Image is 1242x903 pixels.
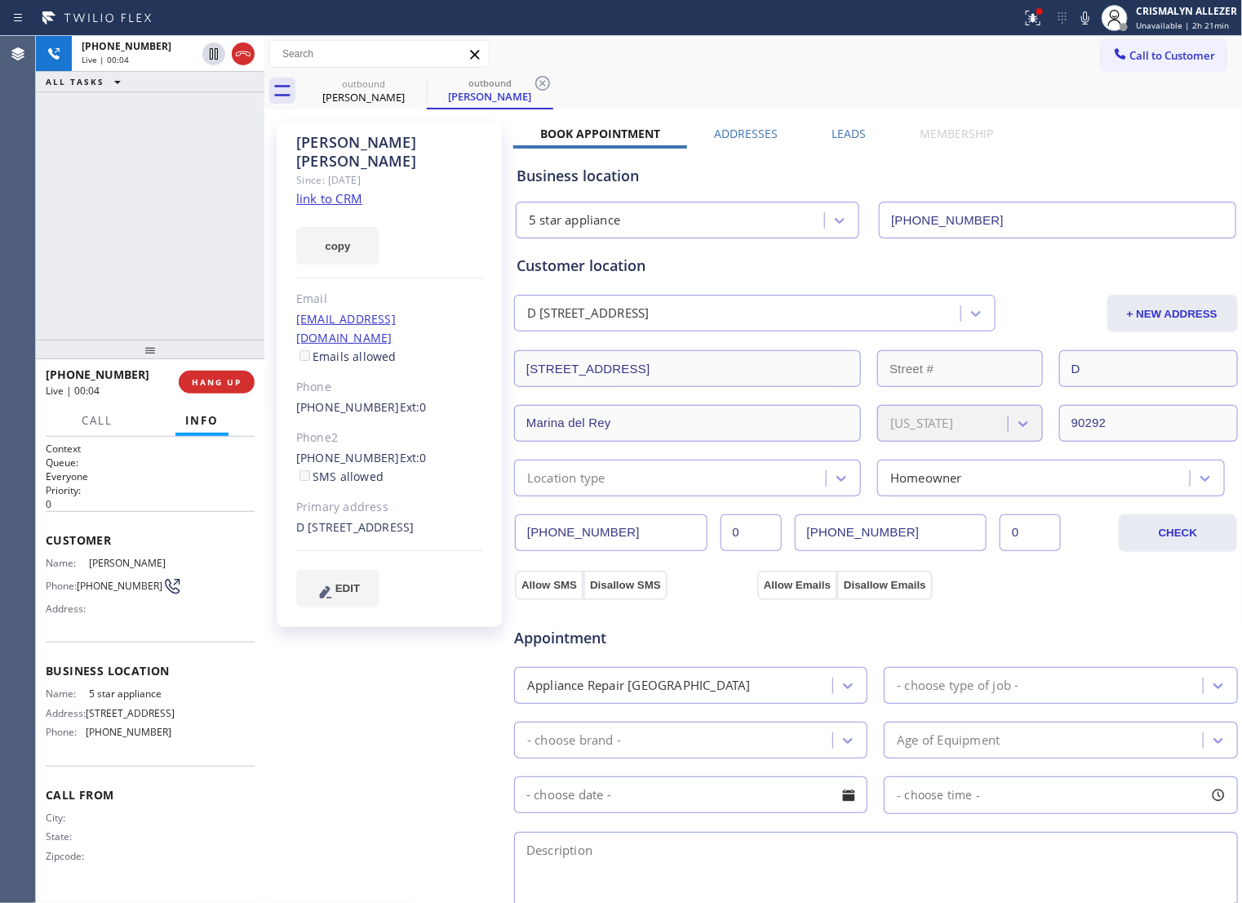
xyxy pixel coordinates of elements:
[879,202,1235,238] input: Phone Number
[82,39,171,53] span: [PHONE_NUMBER]
[890,469,962,487] div: Homeowner
[795,514,987,551] input: Phone Number 2
[583,571,668,600] button: Disallow SMS
[46,603,89,615] span: Address:
[428,77,552,89] div: outbound
[299,350,310,361] input: Emails allowed
[517,165,1235,187] div: Business location
[296,498,483,517] div: Primary address
[540,126,660,141] label: Book Appointment
[1102,40,1226,71] button: Call to Customer
[179,371,255,394] button: HANG UP
[46,830,89,843] span: State:
[721,514,782,551] input: Ext.
[302,78,425,90] div: outbound
[296,190,362,207] a: link to CRM
[270,41,489,67] input: Search
[1136,20,1229,31] span: Unavailable | 2h 21min
[296,227,379,265] button: copy
[1107,295,1238,332] button: + NEW ADDRESS
[46,557,89,569] span: Name:
[302,90,425,105] div: [PERSON_NAME]
[202,42,225,65] button: Hold Customer
[897,676,1018,695] div: - choose type of job -
[527,469,605,487] div: Location type
[46,497,255,511] p: 0
[514,405,861,442] input: City
[527,731,621,750] div: - choose brand -
[296,171,483,189] div: Since: [DATE]
[837,571,933,600] button: Disallow Emails
[46,812,89,824] span: City:
[296,429,483,447] div: Phone2
[514,776,867,813] input: - choose date -
[335,582,360,594] span: EDIT
[46,787,255,803] span: Call From
[46,663,255,678] span: Business location
[82,413,113,428] span: Call
[517,255,1235,277] div: Customer location
[46,532,255,548] span: Customer
[46,384,100,398] span: Live | 00:04
[46,726,86,738] span: Phone:
[296,133,483,171] div: [PERSON_NAME] [PERSON_NAME]
[1119,514,1236,552] button: CHECK
[175,405,228,437] button: Info
[296,469,384,484] label: SMS allowed
[515,571,583,600] button: Allow SMS
[192,376,242,388] span: HANG UP
[46,850,89,862] span: Zipcode:
[1059,350,1238,387] input: Apt. #
[897,731,1000,750] div: Age of Equipment
[428,89,552,104] div: [PERSON_NAME]
[296,378,483,397] div: Phone
[920,126,994,141] label: Membership
[46,687,89,700] span: Name:
[36,72,137,91] button: ALL TASKS
[296,311,396,345] a: [EMAIL_ADDRESS][DOMAIN_NAME]
[46,456,255,469] h2: Queue:
[296,518,483,537] div: D [STREET_ADDRESS]
[514,627,753,649] span: Appointment
[877,350,1043,387] input: Street #
[400,399,427,415] span: Ext: 0
[1000,514,1061,551] input: Ext. 2
[185,413,219,428] span: Info
[77,580,162,592] span: [PHONE_NUMBER]
[89,687,171,700] span: 5 star appliance
[514,350,861,387] input: Address
[757,571,837,600] button: Allow Emails
[89,557,171,569] span: [PERSON_NAME]
[46,580,77,592] span: Phone:
[1074,7,1097,29] button: Mute
[714,126,778,141] label: Addresses
[1130,48,1216,63] span: Call to Customer
[46,76,104,87] span: ALL TASKS
[296,399,400,415] a: [PHONE_NUMBER]
[897,787,980,803] span: - choose time -
[232,42,255,65] button: Hang up
[299,470,310,481] input: SMS allowed
[72,405,122,437] button: Call
[46,469,255,483] p: Everyone
[296,450,400,465] a: [PHONE_NUMBER]
[46,367,149,382] span: [PHONE_NUMBER]
[46,707,86,719] span: Address:
[515,514,707,551] input: Phone Number
[428,73,552,108] div: Sarah Davies
[400,450,427,465] span: Ext: 0
[296,570,379,607] button: EDIT
[86,726,171,738] span: [PHONE_NUMBER]
[527,676,751,695] div: Appliance Repair [GEOGRAPHIC_DATA]
[527,305,650,323] div: D [STREET_ADDRESS]
[1059,405,1238,442] input: ZIP
[46,483,255,497] h2: Priority:
[302,73,425,109] div: Sarah Davies
[46,442,255,456] h1: Context
[86,707,175,719] span: [STREET_ADDRESS]
[832,126,867,141] label: Leads
[82,54,129,65] span: Live | 00:04
[1136,4,1237,18] div: CRISMALYN ALLEZER
[296,290,483,309] div: Email
[296,349,397,364] label: Emails allowed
